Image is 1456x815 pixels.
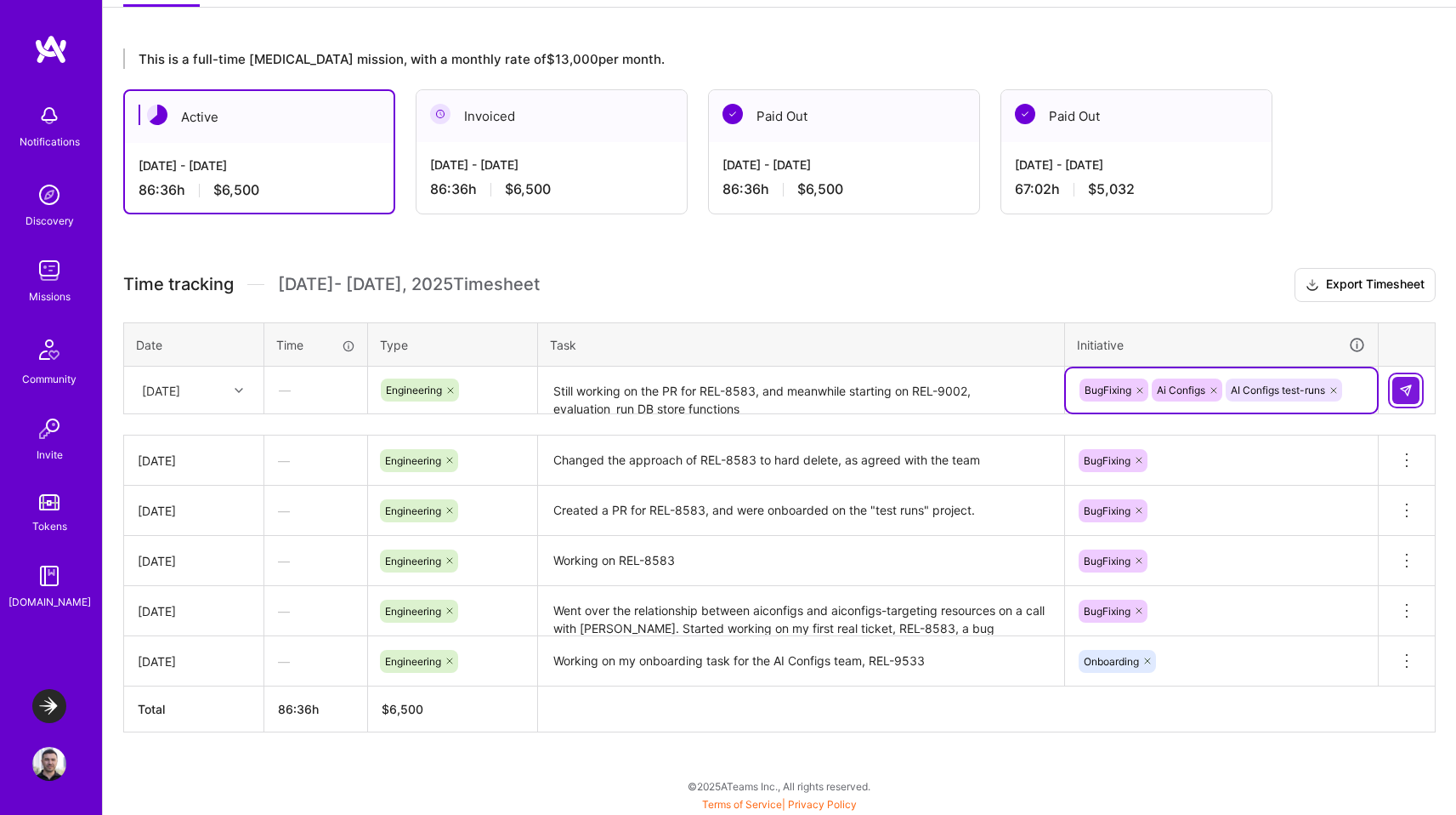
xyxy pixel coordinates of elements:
img: Submit [1399,384,1413,397]
th: Task [538,322,1065,367]
div: 67:02 h [1015,180,1258,198]
div: [DATE] - [DATE] [430,156,673,174]
span: Engineering [385,555,441,567]
button: Export Timesheet [1295,268,1436,302]
textarea: Created a PR for REL-8583, and were onboarded on the "test runs" project. [540,487,1062,534]
span: Engineering [385,655,441,668]
span: BugFixing [1084,454,1130,467]
img: Paid Out [722,104,743,124]
div: [DATE] - [DATE] [722,156,966,174]
div: [DATE] [142,381,180,399]
div: Paid Out [1001,90,1272,142]
img: tokens [39,494,59,510]
th: $6,500 [368,687,538,732]
div: [DATE] [138,452,250,470]
textarea: Changed the approach of REL-8583 to hard delete, as agreed with the team [540,437,1062,484]
span: BugFixing [1084,504,1130,517]
div: — [264,438,367,483]
th: Total [124,687,264,732]
span: $6,500 [505,180,551,198]
span: Engineering [385,605,441,618]
div: — [264,488,367,533]
a: Privacy Policy [788,798,857,811]
img: bell [32,99,66,133]
span: Engineering [385,454,441,467]
div: 86:36 h [430,180,673,198]
div: [DATE] [138,502,250,520]
img: Community [29,329,70,370]
a: User Avatar [28,747,71,781]
div: Paid Out [709,90,979,142]
textarea: Working on my onboarding task for the AI Configs team, REL-9533 [540,638,1062,685]
div: [DATE] [138,653,250,670]
div: [DATE] [138,552,250,570]
img: LaunchDarkly: Experimentation Delivery Team [32,689,66,723]
span: [DATE] - [DATE] , 2025 Timesheet [278,274,540,295]
textarea: Went over the relationship between aiconfigs and aiconfigs-targeting resources on a call with [PE... [540,588,1062,635]
span: Ai Configs [1157,384,1205,396]
img: User Avatar [32,747,66,781]
img: logo [34,34,68,65]
span: Onboarding [1084,655,1139,668]
div: 86:36 h [139,181,380,199]
img: Paid Out [1015,104,1035,124]
div: Invoiced [416,90,687,142]
span: Engineering [385,504,441,517]
span: Time tracking [123,274,234,295]
div: — [264,639,367,684]
img: Active [147,105,167,125]
div: Notifications [20,133,80,151]
span: Engineering [386,384,442,396]
div: [DATE] [138,602,250,620]
div: Invite [37,446,63,464]
i: icon Download [1306,276,1319,294]
span: $6,500 [213,181,259,199]
div: [DATE] - [DATE] [1015,156,1258,174]
th: Type [368,322,538,367]
div: [DATE] - [DATE] [139,157,380,174]
div: — [265,368,366,413]
div: — [264,589,367,634]
span: $5,032 [1088,180,1135,198]
img: Invoiced [430,104,450,124]
div: Community [22,370,76,388]
span: | [702,798,857,811]
div: © 2025 ATeams Inc., All rights reserved. [102,765,1456,807]
span: AI Configs test-runs [1231,384,1325,396]
span: BugFixing [1085,384,1131,396]
img: guide book [32,559,66,593]
div: [DOMAIN_NAME] [8,593,91,611]
a: LaunchDarkly: Experimentation Delivery Team [28,689,71,723]
div: This is a full-time [MEDICAL_DATA] mission, with a monthly rate of $13,000 per month. [123,48,1361,69]
img: Invite [32,412,66,446]
img: teamwork [32,254,66,288]
span: BugFixing [1084,555,1130,567]
div: Discovery [25,212,74,230]
div: 86:36 h [722,180,966,198]
span: $6,500 [797,180,843,198]
textarea: Still working on the PR for REL-8583, and meanwhile starting on REL-9002, evaluation_run DB store... [540,368,1062,413]
th: 86:36h [264,687,368,732]
img: discovery [32,178,66,212]
div: — [264,539,367,584]
a: Terms of Service [702,798,782,811]
th: Date [124,322,264,367]
div: null [1392,377,1421,404]
div: Tokens [32,517,67,535]
div: Missions [29,288,71,305]
div: Initiative [1077,335,1366,355]
div: Active [125,91,394,143]
textarea: Working on REL-8583 [540,538,1062,584]
span: BugFixing [1084,605,1130,618]
div: Time [276,336,355,354]
i: icon Chevron [235,386,243,395]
